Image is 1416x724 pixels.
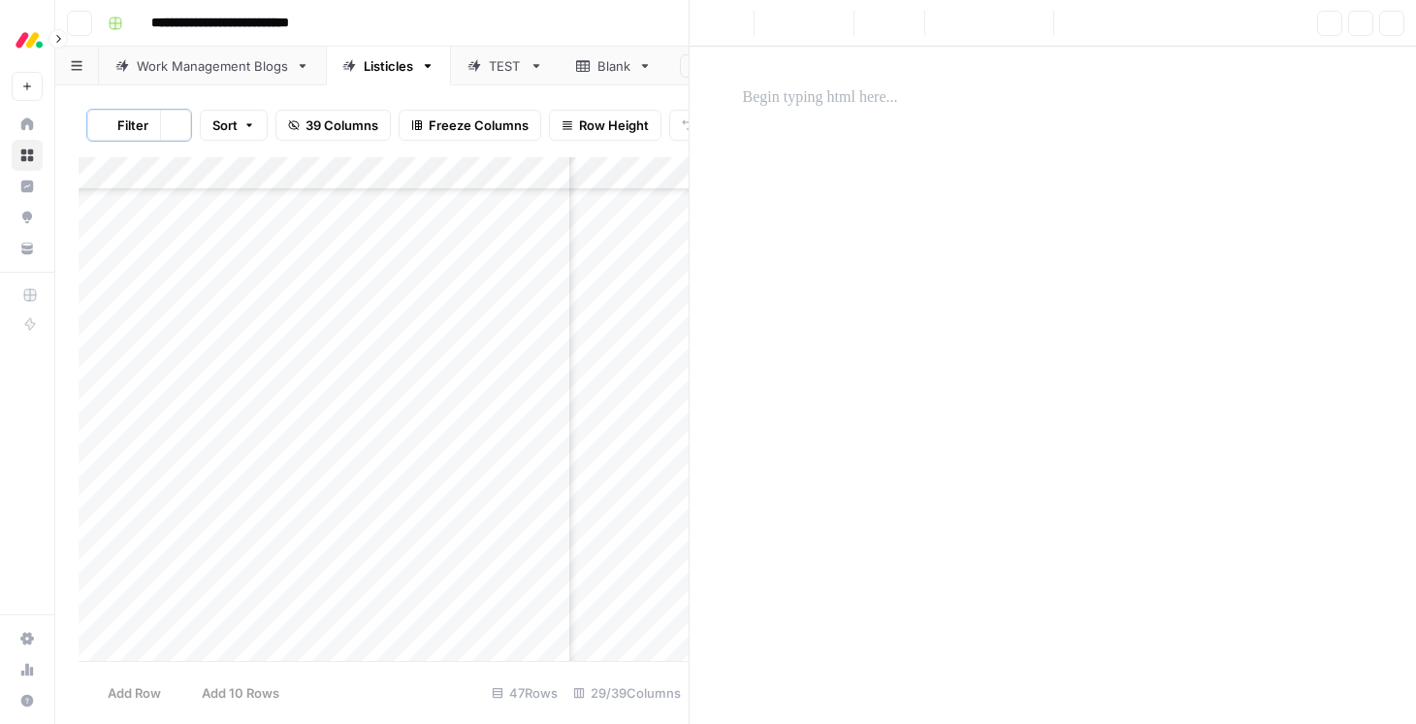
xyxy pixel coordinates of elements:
div: Work Management Blogs [137,56,288,76]
button: 39 Columns [275,110,391,141]
button: Sort [200,110,268,141]
span: Add 10 Rows [202,683,279,703]
span: Freeze Columns [429,115,529,135]
span: Filter [117,115,148,135]
div: Blank [597,56,630,76]
a: Insights [12,171,43,202]
div: Listicles [364,56,413,76]
button: Row Height [549,110,661,141]
button: Add 10 Rows [173,677,291,708]
a: Home [12,109,43,140]
div: 47 Rows [484,677,565,708]
span: 39 Columns [306,115,378,135]
a: Opportunities [12,202,43,233]
button: Help + Support [12,685,43,716]
img: Monday.com Logo [12,22,47,57]
span: Row Height [579,115,649,135]
a: Browse [12,140,43,171]
div: TEST [489,56,522,76]
button: Workspace: Monday.com [12,16,43,64]
div: 29/39 Columns [565,677,689,708]
button: Freeze Columns [399,110,541,141]
a: Settings [12,623,43,654]
a: Usage [12,654,43,685]
span: Sort [212,115,238,135]
button: Filter [87,110,160,141]
a: Work Management Blogs [99,47,326,85]
button: Add Row [79,677,173,708]
span: Add Row [108,683,161,703]
a: TEST [451,47,560,85]
a: Blank [560,47,668,85]
a: Listicles [326,47,451,85]
a: Your Data [12,233,43,264]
